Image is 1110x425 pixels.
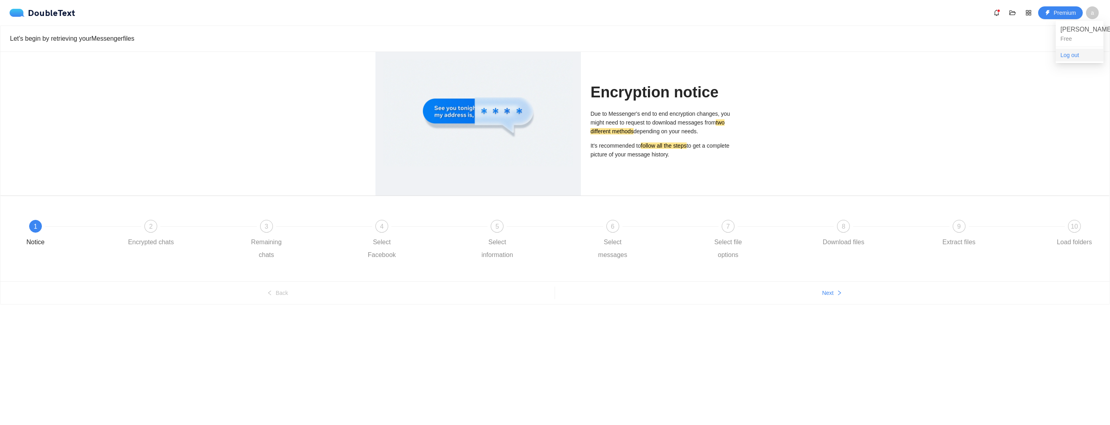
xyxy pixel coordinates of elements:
span: folder-open [1007,10,1019,16]
span: 9 [957,223,961,230]
span: 7 [727,223,730,230]
mark: follow all the steps [641,142,686,149]
div: DoubleText [10,9,75,17]
span: 6 [611,223,614,230]
div: Notice [26,236,44,249]
div: 6Select messages [590,220,705,261]
span: Log out [1061,51,1099,59]
button: folder-open [1006,6,1019,19]
span: bell [991,10,1003,16]
div: Select file options [705,236,751,261]
span: 5 [496,223,499,230]
button: leftBack [0,287,555,299]
span: 10 [1071,223,1078,230]
a: logoDoubleText [10,9,75,17]
span: 4 [380,223,384,230]
span: 1 [34,223,38,230]
span: Premium [1054,8,1076,17]
button: Nextright [555,287,1110,299]
div: 2Encrypted chats [128,220,243,249]
span: appstore [1023,10,1035,16]
div: Free [1061,34,1099,43]
p: Due to Messenger's end to end encryption changes, you might need to request to download messages ... [591,109,735,136]
button: bell [990,6,1003,19]
div: 1Notice [12,220,128,249]
div: Load folders [1057,236,1092,249]
div: [PERSON_NAME] [1061,24,1099,34]
div: Remaining chats [243,236,290,261]
div: 5Select information [474,220,589,261]
div: Extract files [942,236,976,249]
div: Select Facebook [359,236,405,261]
h1: Encryption notice [591,83,735,102]
div: 8Download files [820,220,936,249]
div: Let's begin by retrieving your Messenger files [10,34,1067,43]
div: Select information [474,236,520,261]
div: 3Remaining chats [243,220,359,261]
span: thunderbolt [1045,10,1051,16]
span: a [1091,6,1094,19]
span: 8 [842,223,845,230]
span: 3 [265,223,268,230]
span: Next [822,289,834,297]
div: 9Extract files [936,220,1051,249]
div: 10Load folders [1051,220,1098,249]
span: right [837,290,842,297]
mark: two different methods [591,119,725,134]
div: Select messages [590,236,636,261]
span: 2 [149,223,153,230]
button: thunderboltPremium [1038,6,1083,19]
div: 7Select file options [705,220,820,261]
img: logo [10,9,28,17]
p: It's recommended to to get a complete picture of your message history. [591,141,735,159]
div: 4Select Facebook [359,220,474,261]
button: appstore [1022,6,1035,19]
div: Encrypted chats [128,236,174,249]
div: Download files [823,236,864,249]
